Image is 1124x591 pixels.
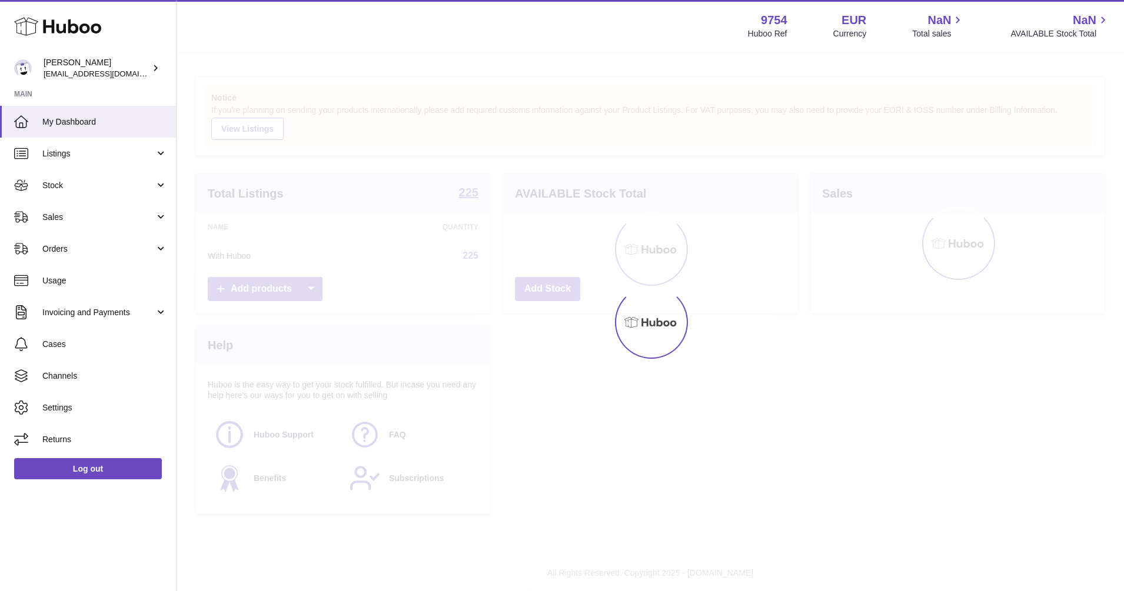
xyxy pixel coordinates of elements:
[42,275,167,286] span: Usage
[42,307,155,318] span: Invoicing and Payments
[14,458,162,479] a: Log out
[927,12,951,28] span: NaN
[912,28,965,39] span: Total sales
[761,12,787,28] strong: 9754
[1073,12,1096,28] span: NaN
[912,12,965,39] a: NaN Total sales
[42,116,167,128] span: My Dashboard
[42,434,167,445] span: Returns
[44,69,173,78] span: [EMAIL_ADDRESS][DOMAIN_NAME]
[42,148,155,159] span: Listings
[1010,28,1110,39] span: AVAILABLE Stock Total
[1010,12,1110,39] a: NaN AVAILABLE Stock Total
[842,12,866,28] strong: EUR
[748,28,787,39] div: Huboo Ref
[42,243,155,255] span: Orders
[42,212,155,223] span: Sales
[42,370,167,382] span: Channels
[42,402,167,413] span: Settings
[42,180,155,191] span: Stock
[14,59,32,77] img: info@fieldsluxury.london
[42,339,167,350] span: Cases
[833,28,867,39] div: Currency
[44,57,149,79] div: [PERSON_NAME]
